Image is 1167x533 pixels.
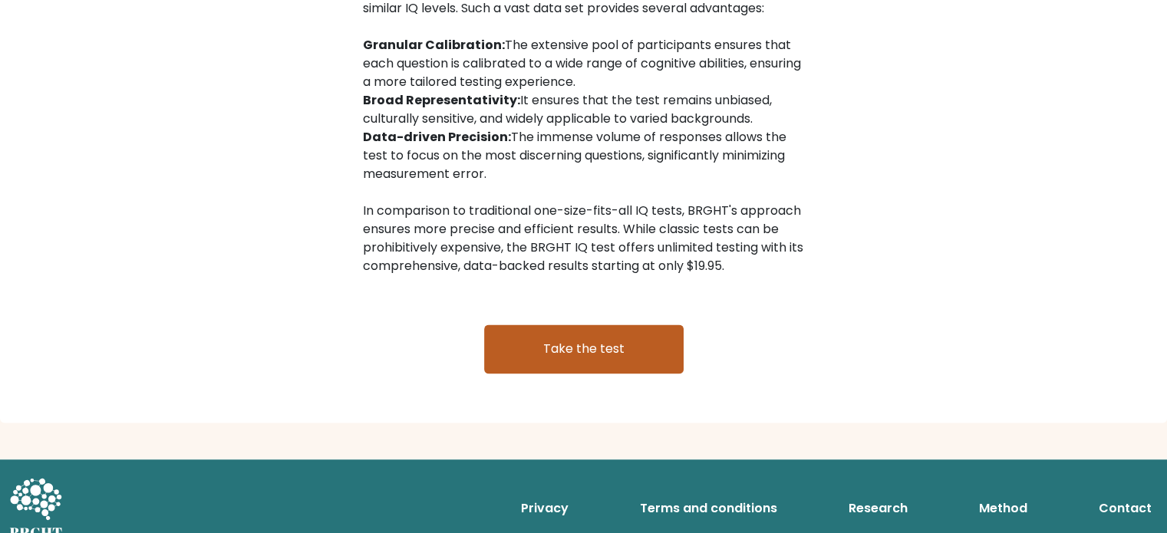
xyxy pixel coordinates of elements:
[1093,492,1158,523] a: Contact
[363,91,520,109] b: Broad Representativity:
[363,36,505,54] b: Granular Calibration:
[973,492,1033,523] a: Method
[363,128,511,146] b: Data-driven Precision:
[515,492,575,523] a: Privacy
[484,324,684,373] a: Take the test
[634,492,783,523] a: Terms and conditions
[842,492,914,523] a: Research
